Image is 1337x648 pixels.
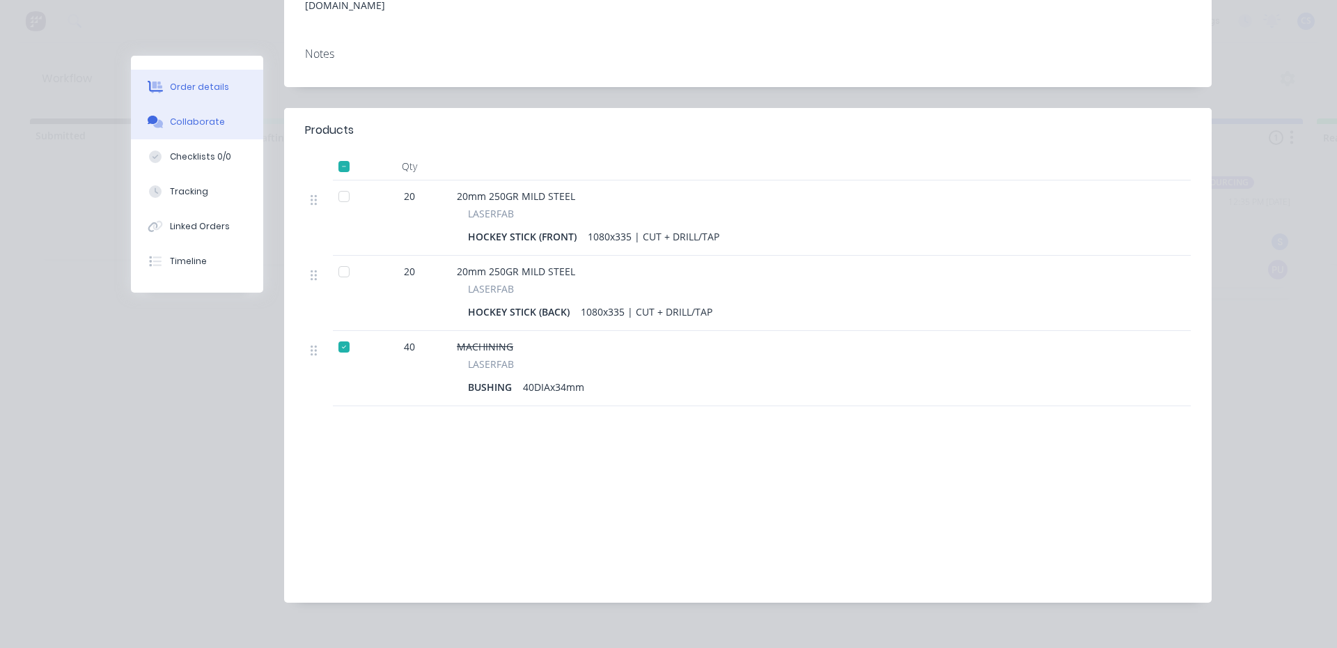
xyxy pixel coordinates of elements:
button: Linked Orders [131,209,263,244]
span: 40 [404,339,415,354]
div: HOCKEY STICK (FRONT) [468,226,582,247]
div: 1080x335 | CUT + DRILL/TAP [582,226,725,247]
div: Collaborate [170,116,225,128]
div: 40DIAx34mm [517,377,590,397]
button: Checklists 0/0 [131,139,263,174]
button: Tracking [131,174,263,209]
span: 20mm 250GR MILD STEEL [457,190,575,203]
button: Timeline [131,244,263,279]
span: LASERFAB [468,281,514,296]
button: Order details [131,70,263,105]
div: Tracking [170,185,208,198]
div: Checklists 0/0 [170,151,231,163]
div: Order details [170,81,229,93]
div: Notes [305,47,1191,61]
span: 20 [404,264,415,279]
span: LASERFAB [468,206,514,221]
div: Products [305,122,354,139]
div: BUSHING [468,377,517,397]
div: Timeline [170,255,207,268]
span: 20 [404,189,415,203]
div: Qty [368,153,451,180]
span: MACHINING [457,340,513,353]
div: 1080x335 | CUT + DRILL/TAP [575,302,718,322]
button: Collaborate [131,105,263,139]
div: HOCKEY STICK (BACK) [468,302,575,322]
div: Linked Orders [170,220,230,233]
span: LASERFAB [468,357,514,371]
span: 20mm 250GR MILD STEEL [457,265,575,278]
